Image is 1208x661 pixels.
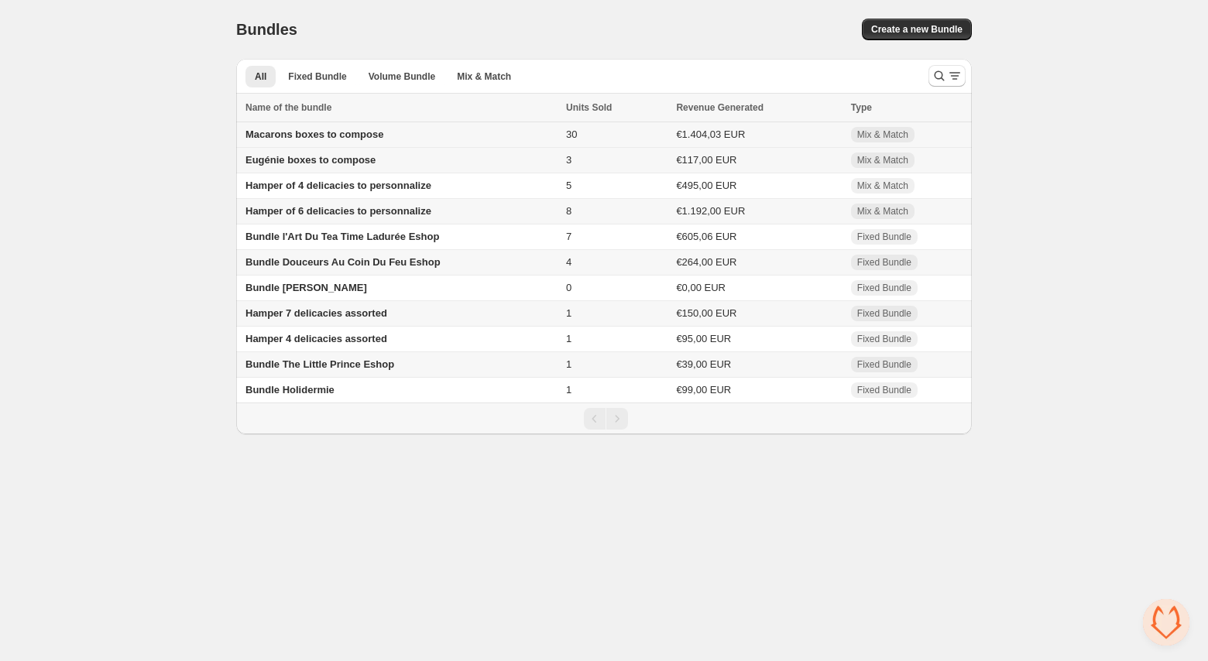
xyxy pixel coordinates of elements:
[676,231,736,242] span: €605,06 EUR
[676,282,726,293] span: €0,00 EUR
[288,70,346,83] span: Fixed Bundle
[928,65,966,87] button: Search and filter results
[566,307,571,319] span: 1
[857,231,911,243] span: Fixed Bundle
[676,100,764,115] span: Revenue Generated
[245,128,383,140] span: Macarons boxes to compose
[369,70,435,83] span: Volume Bundle
[566,282,571,293] span: 0
[245,358,394,370] span: Bundle The Little Prince Eshop
[245,384,335,396] span: Bundle Holidermie
[566,231,571,242] span: 7
[566,100,612,115] span: Units Sold
[857,307,911,320] span: Fixed Bundle
[236,20,297,39] h1: Bundles
[676,256,736,268] span: €264,00 EUR
[676,333,731,344] span: €95,00 EUR
[566,128,577,140] span: 30
[566,154,571,166] span: 3
[857,180,908,192] span: Mix & Match
[245,256,441,268] span: Bundle Douceurs Au Coin Du Feu Eshop
[245,307,387,319] span: Hamper 7 delicacies assorted
[676,180,736,191] span: €495,00 EUR
[457,70,511,83] span: Mix & Match
[566,358,571,370] span: 1
[245,333,387,344] span: Hamper 4 delicacies assorted
[236,402,972,434] nav: Pagination
[857,205,908,217] span: Mix & Match
[676,384,731,396] span: €99,00 EUR
[857,384,911,396] span: Fixed Bundle
[676,100,779,115] button: Revenue Generated
[857,333,911,345] span: Fixed Bundle
[676,307,736,319] span: €150,00 EUR
[566,333,571,344] span: 1
[857,256,911,269] span: Fixed Bundle
[566,180,571,191] span: 5
[245,180,431,191] span: Hamper of 4 delicacies to personnalize
[857,154,908,166] span: Mix & Match
[566,384,571,396] span: 1
[245,100,557,115] div: Name of the bundle
[676,128,745,140] span: €1.404,03 EUR
[245,231,439,242] span: Bundle l'Art Du Tea Time Ladurée Eshop
[255,70,266,83] span: All
[566,100,627,115] button: Units Sold
[857,282,911,294] span: Fixed Bundle
[676,154,736,166] span: €117,00 EUR
[857,358,911,371] span: Fixed Bundle
[245,154,376,166] span: Eugénie boxes to compose
[862,19,972,40] button: Create a new Bundle
[566,256,571,268] span: 4
[245,282,367,293] span: Bundle [PERSON_NAME]
[676,205,745,217] span: €1.192,00 EUR
[1143,599,1189,646] a: Open chat
[851,100,963,115] div: Type
[676,358,731,370] span: €39,00 EUR
[871,23,963,36] span: Create a new Bundle
[566,205,571,217] span: 8
[857,128,908,141] span: Mix & Match
[245,205,431,217] span: Hamper of 6 delicacies to personnalize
